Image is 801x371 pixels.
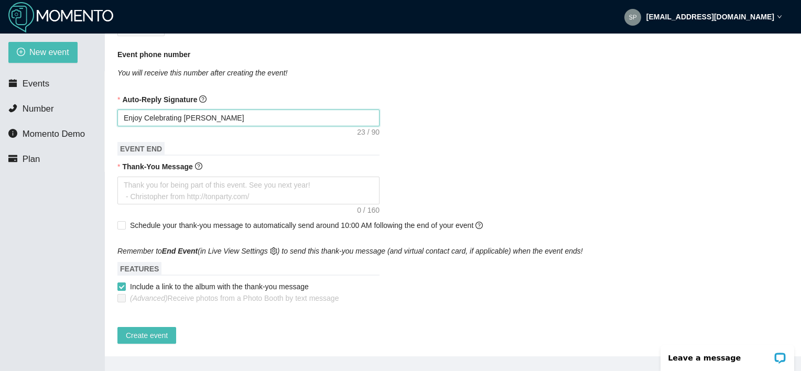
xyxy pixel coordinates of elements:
button: plus-circleNew event [8,42,78,63]
span: Include a link to the album with the thank-you message [126,281,313,292]
span: question-circle [199,95,207,103]
b: End Event [162,247,198,255]
textarea: Enjoy Celebrating [PERSON_NAME] [117,110,380,126]
span: Plan [23,154,40,164]
button: Create event [117,327,176,344]
span: FEATURES [117,262,161,276]
span: question-circle [475,222,483,229]
span: question-circle [195,162,202,170]
span: Momento Demo [23,129,85,139]
span: Schedule your thank-you message to automatically send around 10:00 AM following the end of your e... [130,221,483,230]
i: Remember to (in Live View Settings ) to send this thank-you message (and virtual contact card, if... [117,247,583,255]
strong: [EMAIL_ADDRESS][DOMAIN_NAME] [646,13,774,21]
i: (Advanced) [130,294,168,302]
img: 975637a2bcce8967df38280224ef5c12 [624,9,641,26]
iframe: LiveChat chat widget [654,338,801,371]
img: RequestNow [8,2,113,33]
span: Create event [126,330,168,341]
span: setting [270,247,277,255]
span: Number [23,104,54,114]
span: calendar [8,79,17,88]
b: Auto-Reply Signature [122,95,197,104]
b: Thank-You Message [122,162,192,171]
span: credit-card [8,154,17,163]
span: phone [8,104,17,113]
span: EVENT END [117,142,165,156]
span: down [777,14,782,19]
span: Events [23,79,49,89]
span: Receive photos from a Photo Booth by text message [126,292,343,304]
b: Event phone number [117,49,190,60]
span: plus-circle [17,48,25,58]
i: You will receive this number after creating the event! [117,69,288,77]
span: New event [29,46,69,59]
span: info-circle [8,129,17,138]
